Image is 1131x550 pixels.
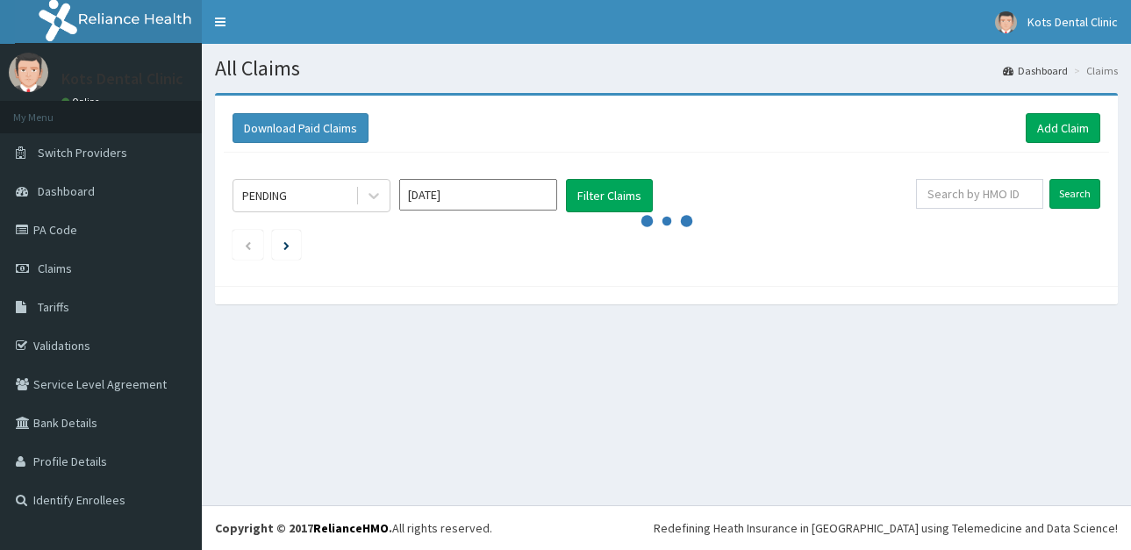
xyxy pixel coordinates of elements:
[9,53,48,92] img: User Image
[641,195,693,247] svg: audio-loading
[1049,179,1100,209] input: Search
[1003,63,1068,78] a: Dashboard
[202,505,1131,550] footer: All rights reserved.
[233,113,369,143] button: Download Paid Claims
[313,520,389,536] a: RelianceHMO
[1026,113,1100,143] a: Add Claim
[38,261,72,276] span: Claims
[399,179,557,211] input: Select Month and Year
[38,183,95,199] span: Dashboard
[38,145,127,161] span: Switch Providers
[1070,63,1118,78] li: Claims
[61,96,104,108] a: Online
[916,179,1043,209] input: Search by HMO ID
[566,179,653,212] button: Filter Claims
[244,237,252,253] a: Previous page
[61,71,183,87] p: Kots Dental Clinic
[38,299,69,315] span: Tariffs
[215,520,392,536] strong: Copyright © 2017 .
[654,519,1118,537] div: Redefining Heath Insurance in [GEOGRAPHIC_DATA] using Telemedicine and Data Science!
[242,187,287,204] div: PENDING
[283,237,290,253] a: Next page
[1027,14,1118,30] span: Kots Dental Clinic
[995,11,1017,33] img: User Image
[215,57,1118,80] h1: All Claims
